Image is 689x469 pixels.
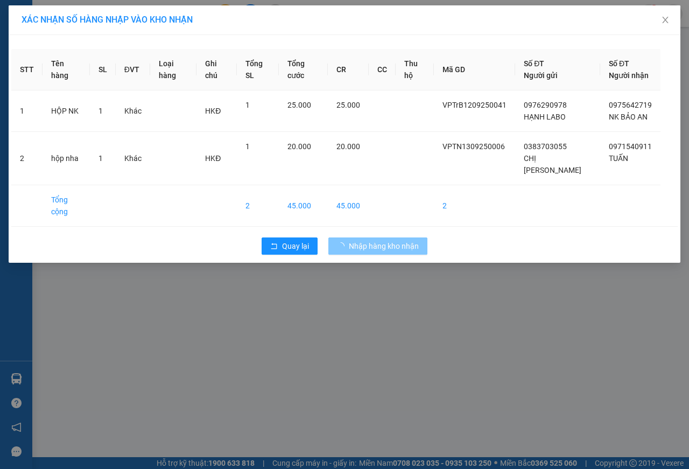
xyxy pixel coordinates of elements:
[369,49,396,90] th: CC
[270,242,278,251] span: rollback
[349,240,419,252] span: Nhập hàng kho nhận
[245,142,250,151] span: 1
[279,49,328,90] th: Tổng cước
[29,58,132,67] span: -----------------------------------------
[24,78,66,85] span: 07:17:23 [DATE]
[336,142,360,151] span: 20.000
[205,107,221,115] span: HKĐ
[328,49,369,90] th: CR
[524,101,567,109] span: 0976290978
[85,6,147,15] strong: ĐỒNG PHƯỚC
[336,101,360,109] span: 25.000
[85,32,148,46] span: 01 Võ Văn Truyện, KP.1, Phường 2
[609,142,652,151] span: 0971540911
[287,101,311,109] span: 25.000
[11,132,43,185] td: 2
[237,49,279,90] th: Tổng SL
[11,49,43,90] th: STT
[434,185,515,227] td: 2
[43,90,90,132] td: HỘP NK
[609,101,652,109] span: 0975642719
[661,16,670,24] span: close
[22,15,193,25] span: XÁC NHẬN SỐ HÀNG NHẬP VÀO KHO NHẬN
[609,71,649,80] span: Người nhận
[90,49,116,90] th: SL
[99,154,103,163] span: 1
[442,101,507,109] span: VPTrB1209250041
[116,90,150,132] td: Khác
[245,101,250,109] span: 1
[116,49,150,90] th: ĐVT
[524,71,558,80] span: Người gửi
[150,49,196,90] th: Loại hàng
[3,69,114,76] span: [PERSON_NAME]:
[262,237,318,255] button: rollbackQuay lại
[282,240,309,252] span: Quay lại
[328,185,369,227] td: 45.000
[99,107,103,115] span: 1
[3,78,66,85] span: In ngày:
[279,185,328,227] td: 45.000
[85,17,145,31] span: Bến xe [GEOGRAPHIC_DATA]
[196,49,237,90] th: Ghi chú
[237,185,279,227] td: 2
[43,49,90,90] th: Tên hàng
[524,59,544,68] span: Số ĐT
[650,5,680,36] button: Close
[524,142,567,151] span: 0383703055
[337,242,349,250] span: loading
[54,68,115,76] span: VPMC1309250002
[85,48,132,54] span: Hotline: 19001152
[11,90,43,132] td: 1
[287,142,311,151] span: 20.000
[609,154,628,163] span: TUẤN
[205,154,221,163] span: HKĐ
[609,113,648,121] span: NK BẢO AN
[609,59,629,68] span: Số ĐT
[328,237,427,255] button: Nhập hàng kho nhận
[396,49,434,90] th: Thu hộ
[43,185,90,227] td: Tổng cộng
[43,132,90,185] td: hộp nha
[434,49,515,90] th: Mã GD
[524,154,581,174] span: CHỊ [PERSON_NAME]
[524,113,566,121] span: HẠNH LABO
[4,6,52,54] img: logo
[442,142,505,151] span: VPTN1309250006
[116,132,150,185] td: Khác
